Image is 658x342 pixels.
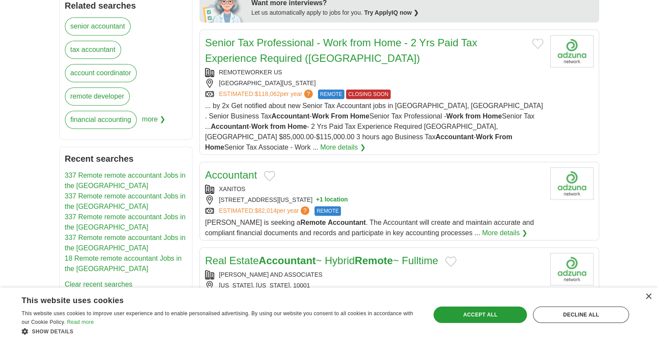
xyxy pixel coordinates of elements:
[65,172,186,189] a: 337 Remote remote accountant Jobs in the [GEOGRAPHIC_DATA]
[255,207,277,214] span: $82,014
[312,112,329,120] strong: Work
[205,79,543,88] div: [GEOGRAPHIC_DATA][US_STATE]
[645,294,652,300] div: Close
[288,123,307,130] strong: Home
[205,144,224,151] strong: Home
[259,255,316,266] strong: Accountant
[495,133,512,141] strong: From
[364,9,419,16] a: Try ApplyIQ now ❯
[315,206,341,216] span: REMOTE
[304,89,313,98] span: ?
[446,112,463,120] strong: Work
[22,293,397,306] div: This website uses cookies
[436,133,474,141] strong: Accountant
[482,228,527,238] a: More details ❯
[205,219,534,237] span: [PERSON_NAME] is seeking a . The Accountant will create and maintain accurate and compliant finan...
[328,219,366,226] strong: Accountant
[350,112,369,120] strong: Home
[22,310,413,325] span: This website uses cookies to improve user experience and to enable personalised advertising. By u...
[331,112,348,120] strong: From
[255,90,280,97] span: $118,062
[65,17,131,35] a: senior accountant
[465,112,481,120] strong: from
[251,123,269,130] strong: Work
[32,329,74,335] span: Show details
[205,102,543,151] span: ... by 2x Get notified about new Senior Tax Accountant jobs in [GEOGRAPHIC_DATA], [GEOGRAPHIC_DAT...
[65,281,133,288] a: Clear recent searches
[550,253,594,285] img: Company logo
[264,171,275,181] button: Add to favorite jobs
[346,89,391,99] span: CLOSING SOON
[205,195,543,205] div: [STREET_ADDRESS][US_STATE]
[483,112,502,120] strong: Home
[219,206,311,216] a: ESTIMATED:$82,014per year?
[445,256,456,267] button: Add to favorite jobs
[476,133,493,141] strong: Work
[65,41,121,59] a: tax accountant
[65,111,137,129] a: financial accounting
[318,89,344,99] span: REMOTE
[205,37,477,64] a: Senior Tax Professional - Work from Home - 2 Yrs Paid Tax Experience Required ([GEOGRAPHIC_DATA])
[65,64,137,82] a: account coordinator
[65,234,186,252] a: 337 Remote remote accountant Jobs in the [GEOGRAPHIC_DATA]
[205,255,438,266] a: Real EstateAccountant~ HybridRemote~ Fulltime
[205,169,257,181] a: Accountant
[271,112,309,120] strong: Accountant
[316,195,348,205] button: +1 location
[205,68,543,77] div: REMOTEWORKER US
[67,319,94,325] a: Read more, opens a new window
[316,195,319,205] span: +
[251,8,594,17] div: Let us automatically apply to jobs for you.
[65,87,130,105] a: remote developer
[270,123,286,130] strong: from
[65,213,186,231] a: 337 Remote remote accountant Jobs in the [GEOGRAPHIC_DATA]
[205,281,543,290] div: [US_STATE], [US_STATE], 10001
[65,152,187,165] h2: Recent searches
[433,307,527,323] div: Accept all
[532,38,543,49] button: Add to favorite jobs
[550,167,594,200] img: Company logo
[65,255,182,272] a: 18 Remote remote accountant Jobs in the [GEOGRAPHIC_DATA]
[550,35,594,67] img: Company logo
[205,185,543,194] div: XANITOS
[355,255,393,266] strong: Remote
[142,111,165,134] span: more ❯
[65,192,186,210] a: 337 Remote remote accountant Jobs in the [GEOGRAPHIC_DATA]
[211,123,249,130] strong: Accountant
[533,307,629,323] div: Decline all
[22,327,418,336] div: Show details
[320,142,366,153] a: More details ❯
[219,89,315,99] a: ESTIMATED:$118,062per year?
[300,219,326,226] strong: Remote
[301,206,309,215] span: ?
[205,270,543,279] div: [PERSON_NAME] AND ASSOCIATES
